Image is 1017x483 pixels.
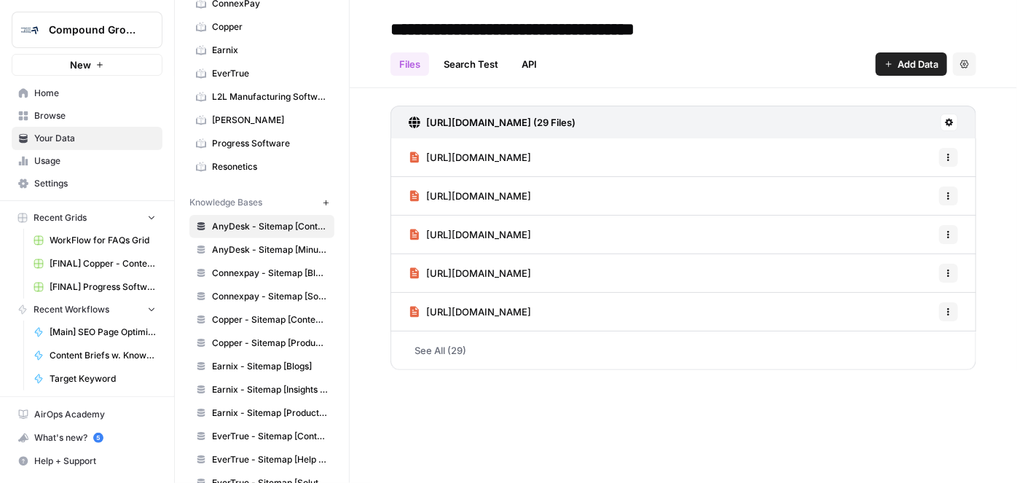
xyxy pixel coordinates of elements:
[12,449,162,473] button: Help + Support
[189,285,334,308] a: Connexpay - Sitemap [Solutions]
[189,155,334,178] a: Resonetics
[212,220,328,233] span: AnyDesk - Sitemap [Content Resources]
[34,109,156,122] span: Browse
[34,132,156,145] span: Your Data
[390,331,976,369] a: See All (29)
[898,57,938,71] span: Add Data
[27,275,162,299] a: [FINAL] Progress Software - Content Producton with Custom Workflows
[17,17,43,43] img: Compound Growth Logo
[34,154,156,168] span: Usage
[212,67,328,80] span: EverTrue
[435,52,507,76] a: Search Test
[12,207,162,229] button: Recent Grids
[96,434,100,441] text: 5
[426,227,531,242] span: [URL][DOMAIN_NAME]
[34,87,156,100] span: Home
[27,229,162,252] a: WorkFlow for FAQs Grid
[876,52,947,76] button: Add Data
[34,177,156,190] span: Settings
[426,150,531,165] span: [URL][DOMAIN_NAME]
[409,216,531,254] a: [URL][DOMAIN_NAME]
[212,243,328,256] span: AnyDesk - Sitemap [Minus Content Resources]
[12,427,162,449] div: What's new?
[189,85,334,109] a: L2L Manufacturing Software
[390,52,429,76] a: Files
[426,266,531,280] span: [URL][DOMAIN_NAME]
[212,383,328,396] span: Earnix - Sitemap [Insights Center - Brochures, Webinars, Videos, Infographics, Case Studies]
[426,115,576,130] h3: [URL][DOMAIN_NAME] (29 Files)
[12,127,162,150] a: Your Data
[50,257,156,270] span: [FINAL] Copper - Content Producton with Custom Workflows
[27,367,162,390] a: Target Keyword
[12,82,162,105] a: Home
[34,455,156,468] span: Help + Support
[189,262,334,285] a: Connexpay - Sitemap [Blogs & Whitepapers]
[513,52,546,76] a: API
[212,160,328,173] span: Resonetics
[50,372,156,385] span: Target Keyword
[212,313,328,326] span: Copper - Sitemap [Content: Blogs, Guides, etc.]
[212,114,328,127] span: [PERSON_NAME]
[12,299,162,321] button: Recent Workflows
[189,401,334,425] a: Earnix - Sitemap [Products & Capabilities]
[12,12,162,48] button: Workspace: Compound Growth
[12,403,162,426] a: AirOps Academy
[70,58,91,72] span: New
[212,407,328,420] span: Earnix - Sitemap [Products & Capabilities]
[50,234,156,247] span: WorkFlow for FAQs Grid
[27,252,162,275] a: [FINAL] Copper - Content Producton with Custom Workflows
[189,355,334,378] a: Earnix - Sitemap [Blogs]
[426,189,531,203] span: [URL][DOMAIN_NAME]
[12,172,162,195] a: Settings
[12,104,162,127] a: Browse
[189,39,334,62] a: Earnix
[212,430,328,443] span: EverTrue - Sitemap [Content via /learn]
[426,305,531,319] span: [URL][DOMAIN_NAME]
[50,326,156,339] span: [Main] SEO Page Optimization
[189,331,334,355] a: Copper - Sitemap [Product Features]
[189,215,334,238] a: AnyDesk - Sitemap [Content Resources]
[189,109,334,132] a: [PERSON_NAME]
[49,23,137,37] span: Compound Growth
[189,15,334,39] a: Copper
[189,238,334,262] a: AnyDesk - Sitemap [Minus Content Resources]
[212,20,328,34] span: Copper
[409,177,531,215] a: [URL][DOMAIN_NAME]
[27,344,162,367] a: Content Briefs w. Knowledge Base
[409,138,531,176] a: [URL][DOMAIN_NAME]
[409,254,531,292] a: [URL][DOMAIN_NAME]
[34,408,156,421] span: AirOps Academy
[212,90,328,103] span: L2L Manufacturing Software
[409,106,576,138] a: [URL][DOMAIN_NAME] (29 Files)
[212,137,328,150] span: Progress Software
[189,448,334,471] a: EverTrue - Sitemap [Help Center for FAQs]
[189,62,334,85] a: EverTrue
[34,303,109,316] span: Recent Workflows
[212,360,328,373] span: Earnix - Sitemap [Blogs]
[50,349,156,362] span: Content Briefs w. Knowledge Base
[189,425,334,448] a: EverTrue - Sitemap [Content via /learn]
[189,132,334,155] a: Progress Software
[50,280,156,294] span: [FINAL] Progress Software - Content Producton with Custom Workflows
[212,290,328,303] span: Connexpay - Sitemap [Solutions]
[212,44,328,57] span: Earnix
[212,453,328,466] span: EverTrue - Sitemap [Help Center for FAQs]
[189,378,334,401] a: Earnix - Sitemap [Insights Center - Brochures, Webinars, Videos, Infographics, Case Studies]
[93,433,103,443] a: 5
[27,321,162,344] a: [Main] SEO Page Optimization
[12,54,162,76] button: New
[409,293,531,331] a: [URL][DOMAIN_NAME]
[189,308,334,331] a: Copper - Sitemap [Content: Blogs, Guides, etc.]
[212,267,328,280] span: Connexpay - Sitemap [Blogs & Whitepapers]
[12,149,162,173] a: Usage
[189,196,262,209] span: Knowledge Bases
[34,211,87,224] span: Recent Grids
[12,426,162,449] button: What's new? 5
[212,337,328,350] span: Copper - Sitemap [Product Features]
